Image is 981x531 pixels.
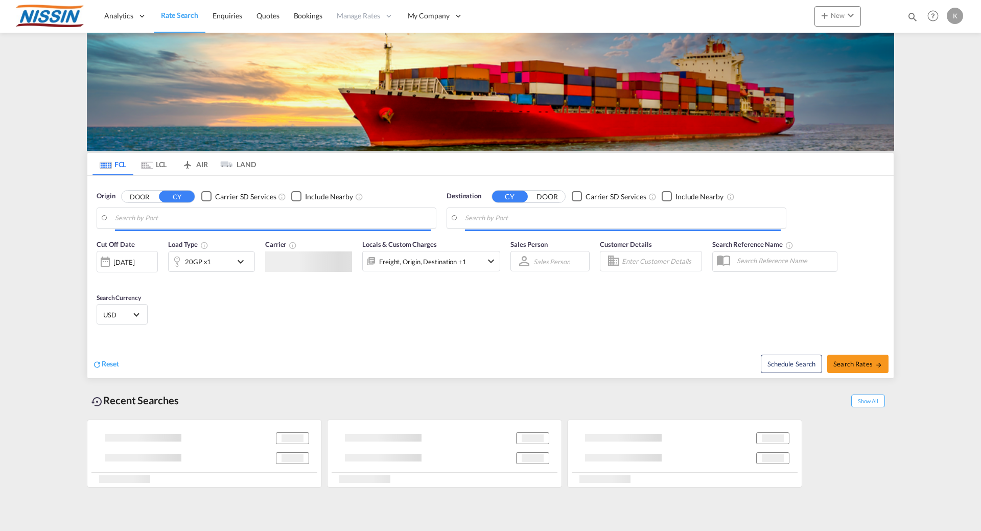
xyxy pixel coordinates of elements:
[600,240,651,248] span: Customer Details
[485,255,497,267] md-icon: icon-chevron-down
[215,192,276,202] div: Carrier SD Services
[289,241,297,249] md-icon: The selected Trucker/Carrierwill be displayed in the rate results If the rates are from another f...
[819,9,831,21] md-icon: icon-plus 400-fg
[174,153,215,175] md-tab-item: AIR
[675,192,723,202] div: Include Nearby
[875,361,882,368] md-icon: icon-arrow-right
[712,240,793,248] span: Search Reference Name
[181,158,194,166] md-icon: icon-airplane
[827,355,889,373] button: Search Ratesicon-arrow-right
[97,240,135,248] span: Cut Off Date
[91,396,103,408] md-icon: icon-backup-restore
[851,395,885,407] span: Show All
[947,8,963,24] div: K
[814,6,861,27] button: icon-plus 400-fgNewicon-chevron-down
[291,191,353,202] md-checkbox: Checkbox No Ink
[265,240,297,248] span: Carrier
[294,11,322,20] span: Bookings
[355,193,363,201] md-icon: Unchecked: Ignores neighbouring ports when fetching rates.Checked : Includes neighbouring ports w...
[185,255,211,269] div: 20GP x1
[168,251,255,272] div: 20GP x1icon-chevron-down
[256,11,279,20] span: Quotes
[200,241,208,249] md-icon: icon-information-outline
[103,310,132,319] span: USD
[572,191,646,202] md-checkbox: Checkbox No Ink
[97,251,158,272] div: [DATE]
[662,191,723,202] md-checkbox: Checkbox No Ink
[133,153,174,175] md-tab-item: LCL
[362,251,500,271] div: Freight Origin Destination Factory Stuffingicon-chevron-down
[159,191,195,202] button: CY
[113,258,134,267] div: [DATE]
[87,176,894,378] div: Origin DOOR CY Checkbox No InkUnchecked: Search for CY (Container Yard) services for all selected...
[833,360,882,368] span: Search Rates
[761,355,822,373] button: Note: By default Schedule search will only considerorigin ports, destination ports and cut off da...
[305,192,353,202] div: Include Nearby
[97,294,141,302] span: Search Currency
[92,153,133,175] md-tab-item: FCL
[362,240,437,248] span: Locals & Custom Charges
[122,191,157,202] button: DOOR
[278,193,286,201] md-icon: Unchecked: Search for CY (Container Yard) services for all selected carriers.Checked : Search for...
[115,211,431,226] input: Search by Port
[87,389,183,412] div: Recent Searches
[379,255,466,269] div: Freight Origin Destination Factory Stuffing
[102,307,142,322] md-select: Select Currency: $ USDUnited States Dollar
[648,193,657,201] md-icon: Unchecked: Search for CY (Container Yard) services for all selected carriers.Checked : Search for...
[510,240,548,248] span: Sales Person
[92,360,102,369] md-icon: icon-refresh
[15,5,84,28] img: 485da9108dca11f0a63a77e390b9b49c.jpg
[785,241,793,249] md-icon: Your search will be saved by the below given name
[215,153,256,175] md-tab-item: LAND
[447,191,481,201] span: Destination
[92,153,256,175] md-pagination-wrapper: Use the left and right arrow keys to navigate between tabs
[97,271,104,285] md-datepicker: Select
[529,191,565,202] button: DOOR
[586,192,646,202] div: Carrier SD Services
[492,191,528,202] button: CY
[532,254,571,269] md-select: Sales Person
[161,11,198,19] span: Rate Search
[213,11,242,20] span: Enquiries
[465,211,781,226] input: Search by Port
[201,191,276,202] md-checkbox: Checkbox No Ink
[924,7,942,25] span: Help
[92,359,119,370] div: icon-refreshReset
[907,11,918,27] div: icon-magnify
[97,191,115,201] span: Origin
[104,11,133,21] span: Analytics
[819,11,857,19] span: New
[622,253,698,269] input: Enter Customer Details
[907,11,918,22] md-icon: icon-magnify
[102,359,119,368] span: Reset
[727,193,735,201] md-icon: Unchecked: Ignores neighbouring ports when fetching rates.Checked : Includes neighbouring ports w...
[168,240,208,248] span: Load Type
[408,11,450,21] span: My Company
[337,11,380,21] span: Manage Rates
[845,9,857,21] md-icon: icon-chevron-down
[235,256,252,268] md-icon: icon-chevron-down
[732,253,837,268] input: Search Reference Name
[924,7,947,26] div: Help
[87,33,894,151] img: LCL+%26+FCL+BACKGROUND.png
